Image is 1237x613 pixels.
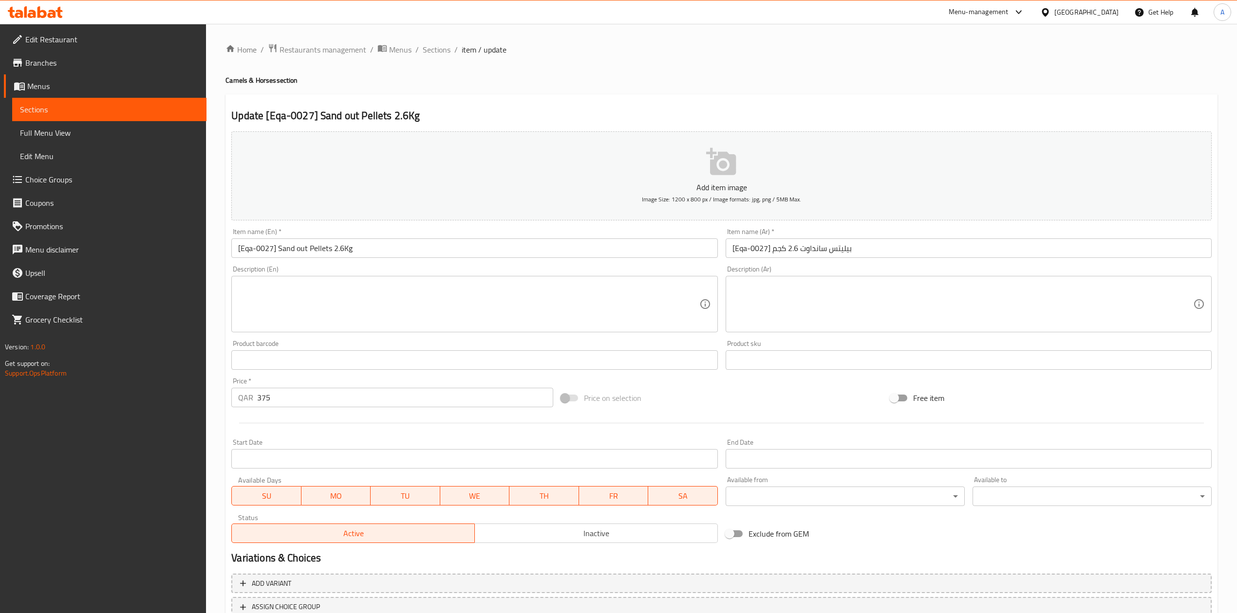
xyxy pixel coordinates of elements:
[454,44,458,55] li: /
[4,51,206,74] a: Branches
[252,601,320,613] span: ASSIGN CHOICE GROUP
[25,220,199,232] span: Promotions
[4,191,206,215] a: Coupons
[509,486,579,505] button: TH
[280,44,366,55] span: Restaurants management
[1220,7,1224,18] span: A
[225,44,257,55] a: Home
[236,489,297,503] span: SU
[375,489,436,503] span: TU
[20,150,199,162] span: Edit Menu
[4,168,206,191] a: Choice Groups
[479,526,714,541] span: Inactive
[231,574,1212,594] button: Add variant
[462,44,506,55] span: item / update
[231,108,1212,123] h2: Update [Eqa-0027] Sand out Pellets 2.6Kg
[25,34,199,45] span: Edit Restaurant
[20,104,199,115] span: Sections
[231,350,717,370] input: Please enter product barcode
[25,267,199,279] span: Upsell
[4,238,206,261] a: Menu disclaimer
[377,43,412,56] a: Menus
[4,28,206,51] a: Edit Restaurant
[261,44,264,55] li: /
[27,80,199,92] span: Menus
[423,44,450,55] a: Sections
[5,357,50,370] span: Get support on:
[642,194,801,205] span: Image Size: 1200 x 800 px / Image formats: jpg, png / 5MB Max.
[440,486,510,505] button: WE
[949,6,1009,18] div: Menu-management
[25,290,199,302] span: Coverage Report
[726,350,1212,370] input: Please enter product sku
[25,244,199,255] span: Menu disclaimer
[5,367,67,379] a: Support.OpsPlatform
[231,486,301,505] button: SU
[12,98,206,121] a: Sections
[231,131,1212,220] button: Add item imageImage Size: 1200 x 800 px / Image formats: jpg, png / 5MB Max.
[652,489,714,503] span: SA
[257,388,553,407] input: Please enter price
[474,523,718,543] button: Inactive
[301,486,371,505] button: MO
[370,44,374,55] li: /
[5,341,29,353] span: Version:
[12,121,206,144] a: Full Menu View
[4,308,206,331] a: Grocery Checklist
[236,526,471,541] span: Active
[231,551,1212,565] h2: Variations & Choices
[268,43,366,56] a: Restaurants management
[579,486,649,505] button: FR
[1054,7,1119,18] div: [GEOGRAPHIC_DATA]
[231,238,717,258] input: Enter name En
[305,489,367,503] span: MO
[20,127,199,139] span: Full Menu View
[4,261,206,285] a: Upsell
[648,486,718,505] button: SA
[25,197,199,209] span: Coupons
[749,528,809,540] span: Exclude from GEM
[726,238,1212,258] input: Enter name Ar
[4,74,206,98] a: Menus
[30,341,45,353] span: 1.0.0
[389,44,412,55] span: Menus
[25,174,199,185] span: Choice Groups
[973,487,1212,506] div: ​
[513,489,575,503] span: TH
[225,43,1218,56] nav: breadcrumb
[231,523,475,543] button: Active
[225,75,1218,85] h4: Camels & Horses section
[252,577,291,590] span: Add variant
[4,285,206,308] a: Coverage Report
[584,392,641,404] span: Price on selection
[726,487,965,506] div: ​
[238,392,253,403] p: QAR
[4,215,206,238] a: Promotions
[371,486,440,505] button: TU
[25,314,199,325] span: Grocery Checklist
[12,144,206,168] a: Edit Menu
[583,489,645,503] span: FR
[25,57,199,69] span: Branches
[246,181,1197,193] p: Add item image
[913,392,944,404] span: Free item
[444,489,506,503] span: WE
[415,44,419,55] li: /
